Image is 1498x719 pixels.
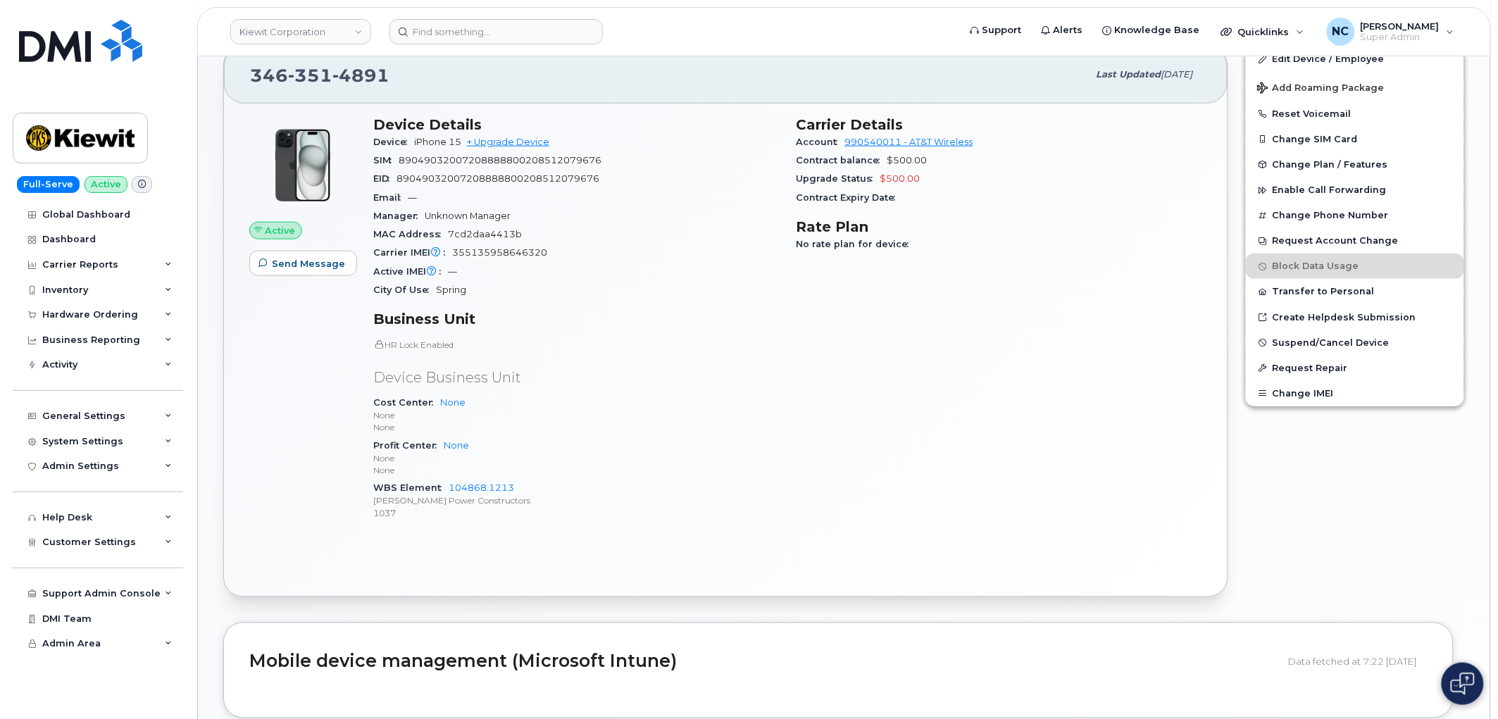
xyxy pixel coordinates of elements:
span: 7cd2daa4413b [448,229,522,239]
p: None [373,409,780,421]
button: Request Repair [1246,356,1464,381]
span: 351 [288,65,332,86]
span: Contract Expiry Date [797,192,903,203]
span: Quicklinks [1238,26,1290,37]
span: EID [373,173,397,184]
a: 104868.1213 [449,482,514,493]
p: None [373,421,780,433]
span: MAC Address [373,229,448,239]
h3: Rate Plan [797,218,1203,235]
p: [PERSON_NAME] Power Constructors [373,494,780,506]
p: None [373,464,780,476]
p: HR Lock Enabled [373,339,780,351]
span: Add Roaming Package [1257,82,1385,96]
span: Device [373,137,414,147]
span: $500.00 [880,173,920,184]
span: SIM [373,155,399,165]
span: 89049032007208888800208512079676 [399,155,601,165]
span: Super Admin [1361,32,1440,43]
h3: Carrier Details [797,116,1203,133]
button: Transfer to Personal [1246,279,1464,304]
a: Kiewit Corporation [230,19,371,44]
span: iPhone 15 [414,137,461,147]
span: Alerts [1054,23,1083,37]
h2: Mobile device management (Microsoft Intune) [249,652,1278,672]
p: None [373,452,780,464]
p: Device Business Unit [373,368,780,388]
a: None [444,440,469,451]
span: Change Plan / Features [1273,159,1388,170]
button: Enable Call Forwarding [1246,177,1464,203]
span: Account [797,137,845,147]
span: Enable Call Forwarding [1273,185,1387,196]
button: Change IMEI [1246,381,1464,406]
button: Add Roaming Package [1246,73,1464,101]
p: 1037 [373,507,780,519]
span: Spring [436,285,466,295]
button: Send Message [249,251,357,276]
h3: Device Details [373,116,780,133]
h3: Business Unit [373,311,780,327]
img: iPhone_15_Black.png [261,123,345,208]
span: WBS Element [373,482,449,493]
span: Support [982,23,1022,37]
span: Contract balance [797,155,887,165]
a: Alerts [1032,16,1093,44]
span: Manager [373,211,425,221]
a: Edit Device / Employee [1246,46,1464,72]
a: Create Helpdesk Submission [1246,305,1464,330]
span: Upgrade Status [797,173,880,184]
span: — [448,266,457,277]
button: Request Account Change [1246,228,1464,254]
span: Send Message [272,257,345,270]
span: Active IMEI [373,266,448,277]
span: City Of Use [373,285,436,295]
input: Find something... [389,19,603,44]
span: Profit Center [373,440,444,451]
div: Nicholas Capella [1317,18,1464,46]
span: No rate plan for device [797,239,916,249]
span: 346 [250,65,389,86]
span: Knowledge Base [1115,23,1200,37]
span: $500.00 [887,155,928,165]
span: 4891 [332,65,389,86]
a: Knowledge Base [1093,16,1210,44]
span: Cost Center [373,397,440,408]
button: Block Data Usage [1246,254,1464,279]
span: [PERSON_NAME] [1361,20,1440,32]
span: 89049032007208888800208512079676 [397,173,599,184]
a: 990540011 - AT&T Wireless [845,137,973,147]
span: — [408,192,417,203]
span: 355135958646320 [452,247,547,258]
span: Active [266,224,296,237]
a: + Upgrade Device [467,137,549,147]
button: Change Plan / Features [1246,152,1464,177]
span: [DATE] [1161,69,1193,80]
div: Data fetched at 7:22 [DATE] [1289,649,1428,675]
span: Unknown Manager [425,211,511,221]
button: Reset Voicemail [1246,101,1464,127]
span: NC [1332,23,1349,40]
button: Change SIM Card [1246,127,1464,152]
button: Suspend/Cancel Device [1246,330,1464,356]
span: Last updated [1097,69,1161,80]
span: Suspend/Cancel Device [1273,337,1390,348]
a: None [440,397,466,408]
button: Change Phone Number [1246,203,1464,228]
a: Support [961,16,1032,44]
span: Carrier IMEI [373,247,452,258]
div: Quicklinks [1211,18,1314,46]
span: Email [373,192,408,203]
img: Open chat [1451,673,1475,695]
